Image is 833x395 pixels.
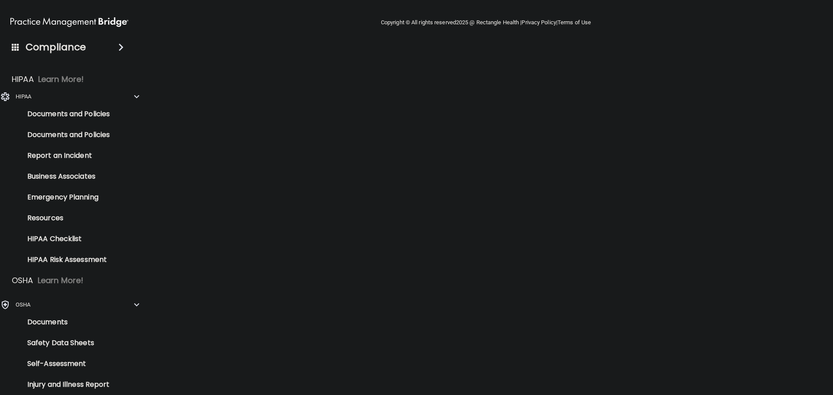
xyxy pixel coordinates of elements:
p: HIPAA Checklist [6,235,124,243]
p: Documents [6,318,124,326]
p: Injury and Illness Report [6,380,124,389]
p: Safety Data Sheets [6,339,124,347]
p: HIPAA Risk Assessment [6,255,124,264]
p: Documents and Policies [6,110,124,118]
p: HIPAA [12,74,34,85]
p: OSHA [16,300,30,310]
a: Privacy Policy [521,19,556,26]
h4: Compliance [26,41,86,53]
img: PMB logo [10,13,128,31]
p: Documents and Policies [6,131,124,139]
p: Report an Incident [6,151,124,160]
a: Terms of Use [558,19,591,26]
p: Resources [6,214,124,222]
p: Emergency Planning [6,193,124,202]
p: Learn More! [38,275,84,286]
p: Self-Assessment [6,359,124,368]
p: OSHA [12,275,33,286]
div: Copyright © All rights reserved 2025 @ Rectangle Health | | [328,9,644,36]
p: Business Associates [6,172,124,181]
p: HIPAA [16,91,32,102]
p: Learn More! [38,74,84,85]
